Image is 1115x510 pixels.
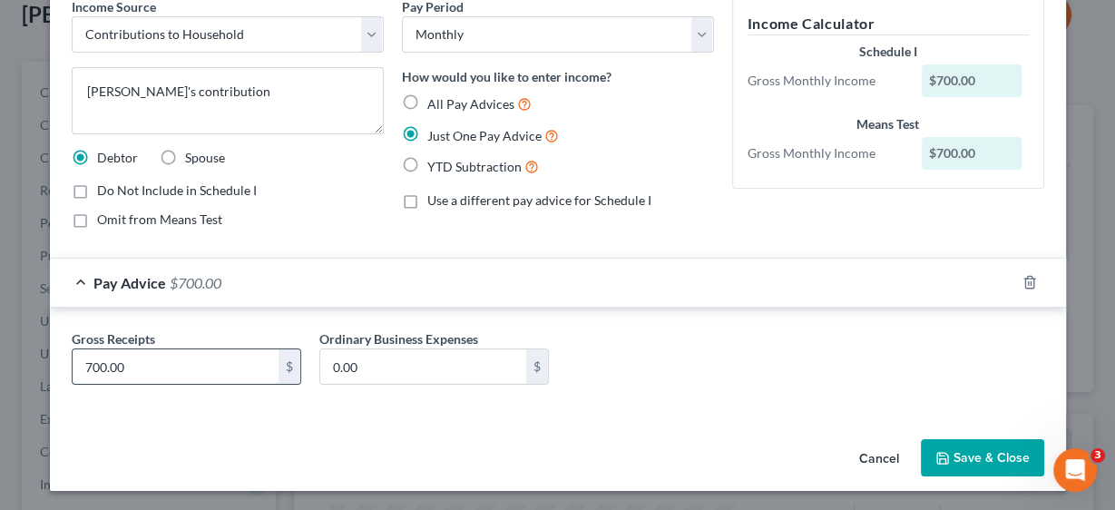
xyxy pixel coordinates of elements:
iframe: Intercom live chat [1053,448,1097,492]
div: $700.00 [922,64,1022,97]
div: $ [279,349,300,384]
span: 3 [1091,448,1105,463]
span: Do Not Include in Schedule I [97,182,257,198]
label: Gross Receipts [72,329,155,348]
span: Omit from Means Test [97,211,222,227]
div: Gross Monthly Income [738,72,914,90]
div: Gross Monthly Income [738,144,914,162]
span: Just One Pay Advice [427,128,542,143]
div: Schedule I [748,43,1029,61]
h5: Income Calculator [748,13,1029,35]
span: YTD Subtraction [427,159,522,174]
div: Means Test [748,115,1029,133]
span: Spouse [185,150,225,165]
span: Debtor [97,150,138,165]
button: Save & Close [921,439,1044,477]
label: How would you like to enter income? [402,67,611,86]
span: Use a different pay advice for Schedule I [427,192,651,208]
div: $ [526,349,548,384]
input: 0.00 [320,349,526,384]
label: Ordinary Business Expenses [319,329,478,348]
span: All Pay Advices [427,96,514,112]
input: 0.00 [73,349,279,384]
span: $700.00 [170,274,221,291]
div: $700.00 [922,137,1022,170]
span: Pay Advice [93,274,166,291]
button: Cancel [845,441,914,477]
